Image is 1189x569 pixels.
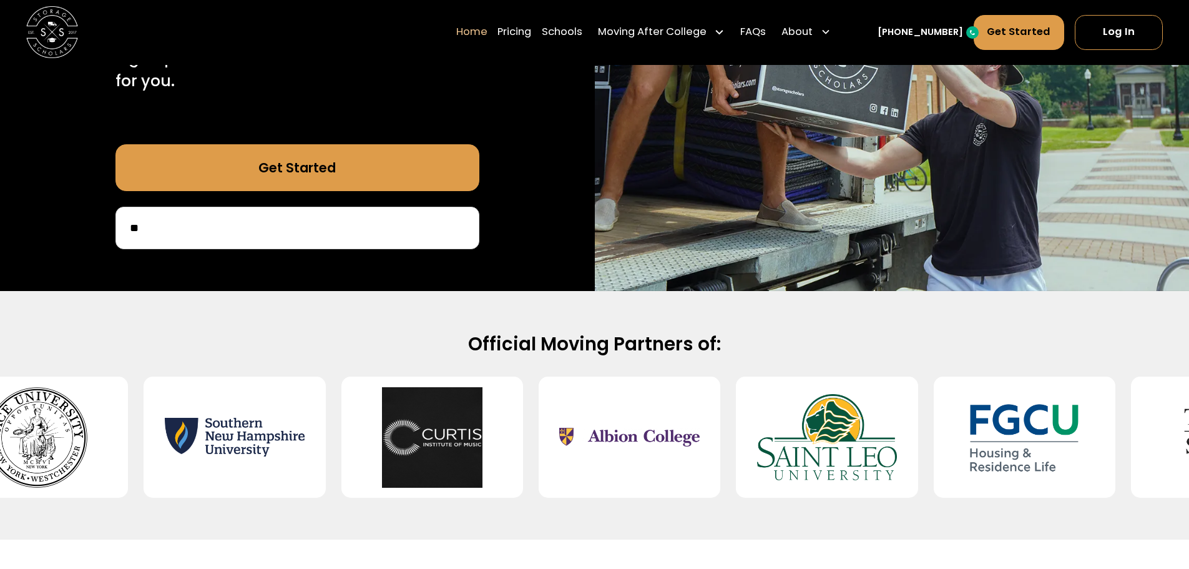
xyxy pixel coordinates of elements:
div: Moving After College [598,25,707,41]
p: Sign up in 5 minutes and we'll handle the rest for you. [115,46,479,93]
img: Curtis Institute of Music [362,387,502,488]
img: Florida Gulf Coast University [954,387,1095,488]
a: Schools [542,14,582,51]
div: About [776,14,836,51]
img: Storage Scholars main logo [26,6,78,58]
a: FAQs [740,14,766,51]
div: Moving After College [593,14,730,51]
a: Log In [1075,15,1163,50]
a: Home [456,14,487,51]
img: Saint Leo University [757,387,898,488]
a: Get Started [974,15,1065,50]
div: About [781,25,813,41]
a: [PHONE_NUMBER] [878,26,963,39]
img: Southern New Hampshire University [165,387,305,488]
a: Get Started [115,144,479,191]
img: Albion College [559,387,700,488]
h2: Official Moving Partners of: [179,332,1010,356]
a: Pricing [497,14,531,51]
